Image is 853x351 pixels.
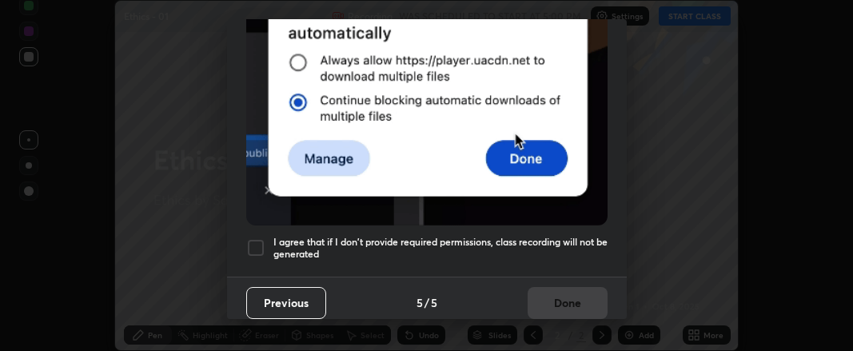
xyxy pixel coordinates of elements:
[246,287,326,319] button: Previous
[431,294,437,311] h4: 5
[273,236,608,261] h5: I agree that if I don't provide required permissions, class recording will not be generated
[417,294,423,311] h4: 5
[425,294,429,311] h4: /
